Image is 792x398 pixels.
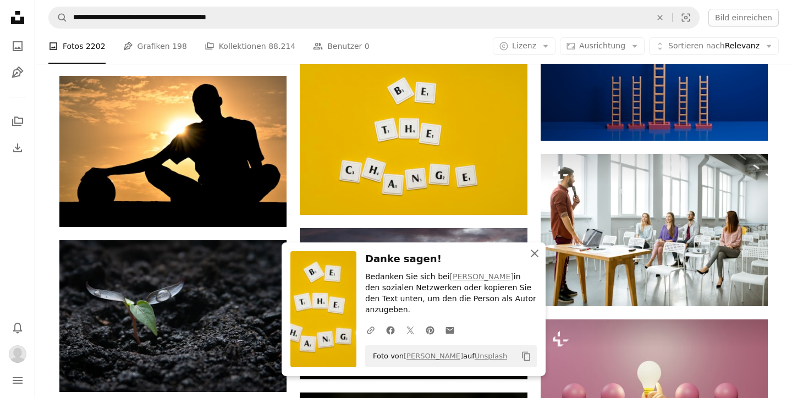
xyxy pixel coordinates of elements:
a: Auf Twitter teilen [400,319,420,341]
a: Grafiken [7,62,29,84]
a: [PERSON_NAME] [450,272,514,281]
a: Kollektionen [7,110,29,132]
a: Fotos [7,35,29,57]
a: Auf Facebook teilen [381,319,400,341]
span: 0 [365,40,370,52]
span: 198 [172,40,187,52]
span: Relevanz [668,41,760,52]
a: Via E-Mail teilen teilen [440,319,460,341]
a: Grafiken 198 [123,29,187,64]
button: Ausrichtung [560,37,645,55]
button: Löschen [648,7,672,28]
span: Sortieren nach [668,41,725,50]
a: Kollektionen 88.214 [205,29,295,64]
button: In die Zwischenablage kopieren [517,347,536,366]
img: Avatar von Benutzer Nicole Unger [9,345,26,363]
form: Finden Sie Bildmaterial auf der ganzen Webseite [48,7,700,29]
a: [PERSON_NAME] [404,352,463,360]
img: Das Wort sei die Änderung, die mit Scrambles ausgeschrieben wird [300,64,527,214]
a: Der Dozent berichtet dem Publikum, das während der Sitzung in einem geräumigen Konferenzsaal sitzt [541,225,768,235]
a: Bisherige Downloads [7,137,29,159]
span: Ausrichtung [579,41,625,50]
img: Silhouette von Mann und Frau, die sich während des Sonnenuntergangs küssen [300,228,527,379]
span: Lizenz [512,41,536,50]
img: Die Silhouette eines Mannes, der einen Basketballball hält [59,76,287,227]
img: eine Leiter, die zu einer orangefarbenen Kugel auf einer Leiter führt [541,13,768,141]
img: Der Dozent berichtet dem Publikum, das während der Sitzung in einem geräumigen Konferenzsaal sitzt [541,154,768,306]
button: Sortieren nachRelevanz [649,37,779,55]
a: eine kleine Pflanze, die aus dem Boden wächst [59,311,287,320]
button: Unsplash suchen [49,7,68,28]
a: Die Silhouette eines Mannes, der einen Basketballball hält [59,146,287,156]
a: Das Wort sei die Änderung, die mit Scrambles ausgeschrieben wird [300,134,527,144]
button: Visuelle Suche [673,7,699,28]
a: eine Leiter, die zu einer orangefarbenen Kugel auf einer Leiter führt [541,72,768,82]
a: Unsplash [475,352,507,360]
h3: Danke sagen! [365,251,537,267]
span: 88.214 [268,40,295,52]
a: Benutzer 0 [313,29,370,64]
a: Startseite — Unsplash [7,7,29,31]
span: Foto von auf [367,347,507,365]
a: Auf Pinterest teilen [420,319,440,341]
p: Bedanken Sie sich bei in den sozialen Netzwerken oder kopieren Sie den Text unten, um den die Per... [365,272,537,316]
button: Lizenz [493,37,555,55]
button: Profil [7,343,29,365]
button: Benachrichtigungen [7,317,29,339]
button: Bild einreichen [708,9,779,26]
a: Geschäftsleute Gruppe halten Glühbirne, aber eine Person kreative Konzeptlösung und Erfolg. 3D-Re... [541,386,768,396]
button: Menü [7,369,29,391]
img: eine kleine Pflanze, die aus dem Boden wächst [59,240,287,391]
